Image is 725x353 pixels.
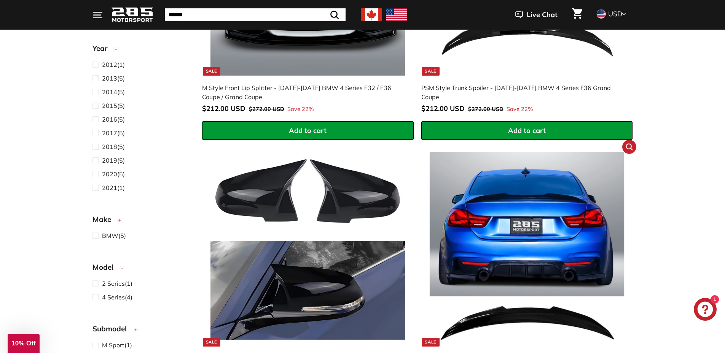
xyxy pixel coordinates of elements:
[92,262,119,273] span: Model
[102,293,132,302] span: (4)
[102,87,125,97] span: (5)
[92,43,113,54] span: Year
[102,156,125,165] span: (5)
[608,9,622,18] span: USD
[249,106,284,112] span: $272.00 USD
[422,67,439,76] div: Sale
[102,184,117,192] span: 2021
[102,116,117,123] span: 2016
[508,126,546,135] span: Add to cart
[202,104,245,113] span: $212.00 USD
[102,340,132,350] span: (1)
[102,61,117,68] span: 2012
[102,129,117,137] span: 2017
[102,232,118,239] span: BMW
[203,67,220,76] div: Sale
[102,102,117,109] span: 2015
[287,105,314,114] span: Save 22%
[527,10,558,20] span: Live Chat
[422,338,439,347] div: Sale
[92,214,117,225] span: Make
[8,334,40,353] div: 10% Off
[421,104,465,113] span: $212.00 USD
[102,157,117,164] span: 2019
[421,121,633,140] button: Add to cart
[289,126,327,135] span: Add to cart
[203,338,220,347] div: Sale
[102,169,125,179] span: (5)
[202,83,406,101] div: M Style Front Lip Splitter - [DATE]-[DATE] BMW 4 Series F32 / F36 Coupe / Grand Coupe
[102,74,125,83] span: (5)
[102,88,117,96] span: 2014
[165,8,346,21] input: Search
[102,143,117,150] span: 2018
[92,323,132,334] span: Submodel
[102,279,132,288] span: (1)
[102,142,125,151] span: (5)
[102,170,117,178] span: 2020
[567,2,587,28] a: Cart
[202,121,414,140] button: Add to cart
[507,105,533,114] span: Save 22%
[11,340,35,347] span: 10% Off
[102,183,125,192] span: (1)
[102,60,125,69] span: (1)
[102,293,125,301] span: 4 Series
[92,260,190,279] button: Model
[102,341,124,349] span: M Sport
[692,298,719,323] inbox-online-store-chat: Shopify online store chat
[92,212,190,231] button: Make
[505,5,567,24] button: Live Chat
[421,83,625,101] div: PSM Style Trunk Spoiler - [DATE]-[DATE] BMW 4 Series F36 Grand Coupe
[102,128,125,138] span: (5)
[92,321,190,340] button: Submodel
[102,101,125,110] span: (5)
[112,6,153,24] img: Logo_285_Motorsport_areodynamics_components
[102,231,126,240] span: (5)
[92,41,190,60] button: Year
[468,106,504,112] span: $272.00 USD
[102,115,125,124] span: (5)
[102,280,125,287] span: 2 Series
[102,74,117,82] span: 2013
